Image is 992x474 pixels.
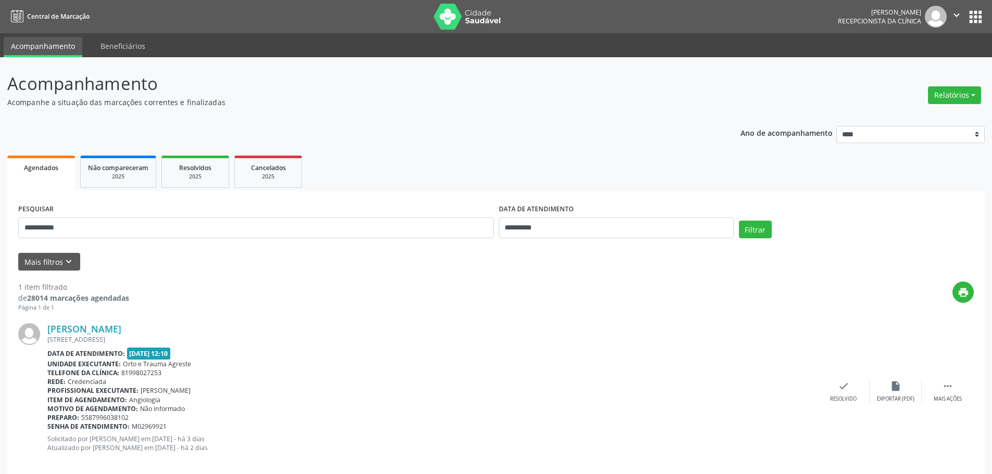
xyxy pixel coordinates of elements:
[958,287,969,298] i: print
[952,281,974,303] button: print
[24,163,58,172] span: Agendados
[942,380,953,392] i: 
[499,201,574,217] label: DATA DE ATENDIMENTO
[88,173,148,181] div: 2025
[140,404,185,413] span: Não informado
[242,173,294,181] div: 2025
[47,386,139,395] b: Profissional executante:
[7,97,692,108] p: Acompanhe a situação das marcações correntes e finalizadas
[925,6,947,28] img: img
[179,163,211,172] span: Resolvidos
[169,173,221,181] div: 2025
[47,323,121,335] a: [PERSON_NAME]
[27,12,90,21] span: Central de Marcação
[934,395,962,403] div: Mais ações
[81,413,129,422] span: 5587996038102
[18,201,54,217] label: PESQUISAR
[18,323,40,345] img: img
[47,349,125,358] b: Data de atendimento:
[47,422,130,431] b: Senha de atendimento:
[251,163,286,172] span: Cancelados
[27,293,129,303] strong: 28014 marcações agendadas
[47,360,121,368] b: Unidade executante:
[123,360,191,368] span: Orto e Trauma Agreste
[7,8,90,25] a: Central de Marcação
[928,86,981,104] button: Relatórios
[47,368,119,377] b: Telefone da clínica:
[141,386,191,395] span: [PERSON_NAME]
[18,253,80,271] button: Mais filtroskeyboard_arrow_down
[47,404,138,413] b: Motivo de agendamento:
[7,71,692,97] p: Acompanhamento
[18,281,129,292] div: 1 item filtrado
[739,221,772,238] button: Filtrar
[47,434,818,452] p: Solicitado por [PERSON_NAME] em [DATE] - há 3 dias Atualizado por [PERSON_NAME] em [DATE] - há 2 ...
[47,377,66,386] b: Rede:
[18,303,129,312] div: Página 1 de 1
[68,377,106,386] span: Credenciada
[47,335,818,344] div: [STREET_ADDRESS]
[47,395,127,404] b: Item de agendamento:
[127,348,171,360] span: [DATE] 12:10
[951,9,962,21] i: 
[129,395,160,404] span: Angiologia
[966,8,985,26] button: apps
[121,368,161,377] span: 81998027253
[838,380,849,392] i: check
[4,37,82,57] a: Acompanhamento
[830,395,857,403] div: Resolvido
[132,422,167,431] span: M02969921
[18,292,129,303] div: de
[947,6,966,28] button: 
[890,380,901,392] i: insert_drive_file
[88,163,148,172] span: Não compareceram
[93,37,153,55] a: Beneficiários
[63,256,74,267] i: keyboard_arrow_down
[47,413,79,422] b: Preparo:
[838,8,921,17] div: [PERSON_NAME]
[877,395,914,403] div: Exportar (PDF)
[838,17,921,25] span: Recepcionista da clínica
[740,126,833,139] p: Ano de acompanhamento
